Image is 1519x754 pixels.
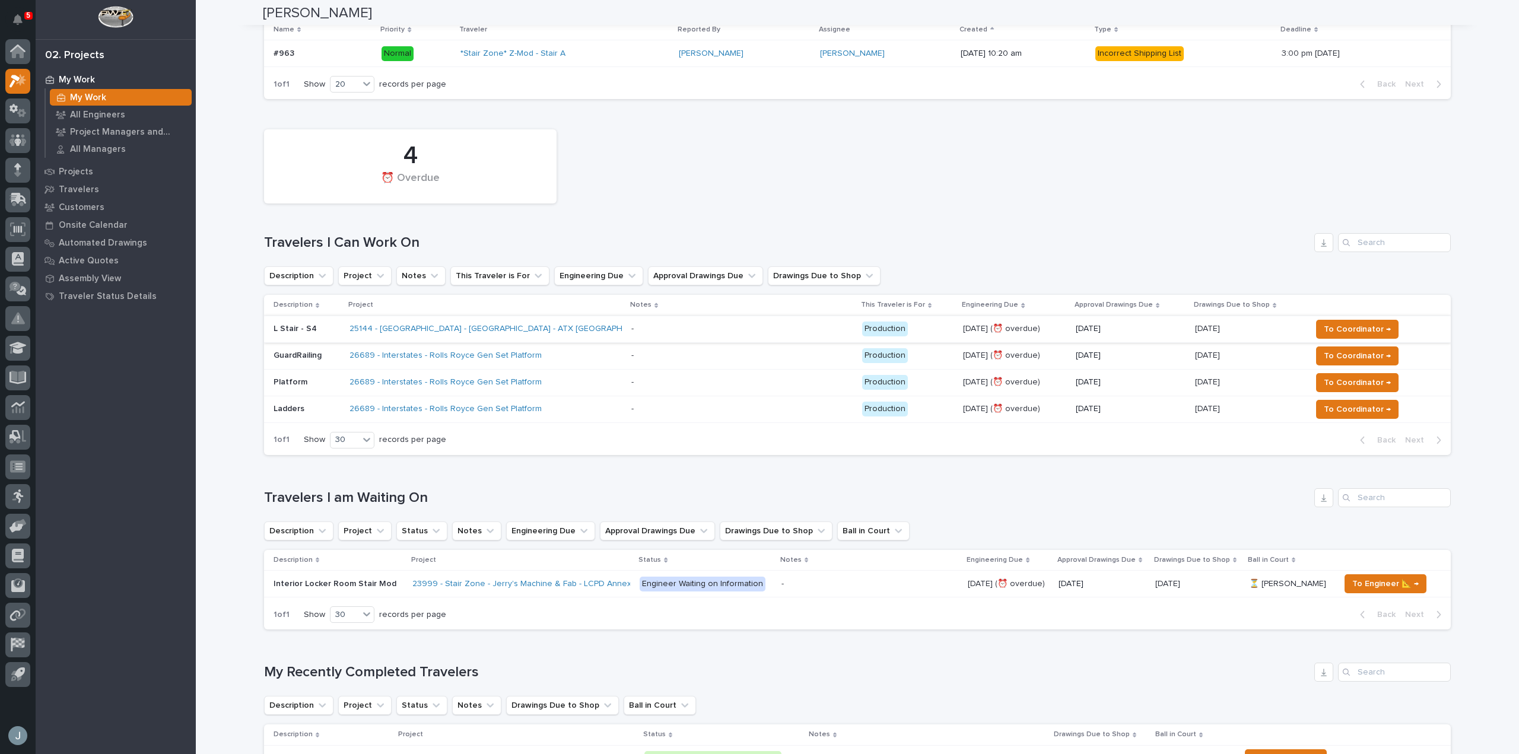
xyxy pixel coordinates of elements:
[1350,79,1400,90] button: Back
[349,324,657,334] a: 25144 - [GEOGRAPHIC_DATA] - [GEOGRAPHIC_DATA] - ATX [GEOGRAPHIC_DATA]
[396,266,446,285] button: Notes
[396,696,447,715] button: Status
[396,521,447,540] button: Status
[1316,346,1399,365] button: To Coordinator →
[274,577,399,589] p: Interior Locker Room Stair Mod
[331,434,359,446] div: 30
[264,425,299,454] p: 1 of 1
[1400,79,1451,90] button: Next
[837,521,910,540] button: Ball in Court
[331,609,359,621] div: 30
[379,79,446,90] p: records per page
[1338,663,1451,682] input: Search
[638,553,661,567] p: Status
[506,696,619,715] button: Drawings Due to Shop
[631,404,634,414] div: -
[460,49,565,59] a: *Stair Zone* Z-Mod - Stair A
[36,252,196,269] a: Active Quotes
[600,521,715,540] button: Approval Drawings Due
[780,553,802,567] p: Notes
[264,40,1451,67] tr: #963#963 Normal*Stair Zone* Z-Mod - Stair A [PERSON_NAME] [PERSON_NAME] [DATE] 10:20 amIncorrect ...
[59,202,104,213] p: Customers
[264,521,333,540] button: Description
[264,342,1451,369] tr: GuardRailing26689 - Interstates - Rolls Royce Gen Set Platform - Production[DATE] (⏰ overdue)[DAT...
[963,324,1066,334] p: [DATE] (⏰ overdue)
[1400,609,1451,620] button: Next
[70,127,187,138] p: Project Managers and Engineers
[768,266,881,285] button: Drawings Due to Shop
[264,664,1310,681] h1: My Recently Completed Travelers
[1248,553,1289,567] p: Ball in Court
[379,435,446,445] p: records per page
[959,23,987,36] p: Created
[819,23,850,36] p: Assignee
[411,553,436,567] p: Project
[963,404,1066,414] p: [DATE] (⏰ overdue)
[631,324,634,334] div: -
[631,377,634,387] div: -
[70,144,126,155] p: All Managers
[348,298,373,311] p: Project
[1249,577,1329,589] p: ⏳ [PERSON_NAME]
[1405,79,1431,90] span: Next
[46,106,196,123] a: All Engineers
[70,93,106,103] p: My Work
[45,49,104,62] div: 02. Projects
[36,234,196,252] a: Automated Drawings
[1338,488,1451,507] div: Search
[59,238,147,249] p: Automated Drawings
[631,351,634,361] div: -
[1194,298,1270,311] p: Drawings Due to Shop
[809,728,830,741] p: Notes
[36,163,196,180] a: Projects
[1076,404,1186,414] p: [DATE]
[967,553,1023,567] p: Engineering Due
[1155,728,1196,741] p: Ball in Court
[304,610,325,620] p: Show
[1345,574,1426,593] button: To Engineer 📐 →
[961,49,1085,59] p: [DATE] 10:20 am
[1370,79,1396,90] span: Back
[679,49,743,59] a: [PERSON_NAME]
[1076,377,1186,387] p: [DATE]
[46,141,196,157] a: All Managers
[380,23,405,36] p: Priority
[304,435,325,445] p: Show
[820,49,885,59] a: [PERSON_NAME]
[862,402,908,416] div: Production
[59,167,93,177] p: Projects
[5,7,30,32] button: Notifications
[554,266,643,285] button: Engineering Due
[1282,46,1342,59] p: 3:00 pm [DATE]
[781,579,784,589] div: -
[459,23,487,36] p: Traveler
[1155,577,1183,589] p: [DATE]
[1195,375,1222,387] p: [DATE]
[862,322,908,336] div: Production
[1324,349,1391,363] span: To Coordinator →
[36,180,196,198] a: Travelers
[506,521,595,540] button: Engineering Due
[274,728,313,741] p: Description
[861,298,925,311] p: This Traveler is For
[274,377,340,387] p: Platform
[264,316,1451,342] tr: L Stair - S425144 - [GEOGRAPHIC_DATA] - [GEOGRAPHIC_DATA] - ATX [GEOGRAPHIC_DATA] - Production[DA...
[1324,402,1391,416] span: To Coordinator →
[1316,320,1399,339] button: To Coordinator →
[36,287,196,305] a: Traveler Status Details
[264,396,1451,422] tr: Ladders26689 - Interstates - Rolls Royce Gen Set Platform - Production[DATE] (⏰ overdue)[DATE][DA...
[5,723,30,748] button: users-avatar
[1350,435,1400,446] button: Back
[338,521,392,540] button: Project
[264,234,1310,252] h1: Travelers I Can Work On
[36,198,196,216] a: Customers
[382,46,414,61] div: Normal
[1195,402,1222,414] p: [DATE]
[304,79,325,90] p: Show
[968,577,1047,589] p: [DATE] (⏰ overdue)
[379,610,446,620] p: records per page
[1338,233,1451,252] div: Search
[59,273,121,284] p: Assembly View
[338,266,392,285] button: Project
